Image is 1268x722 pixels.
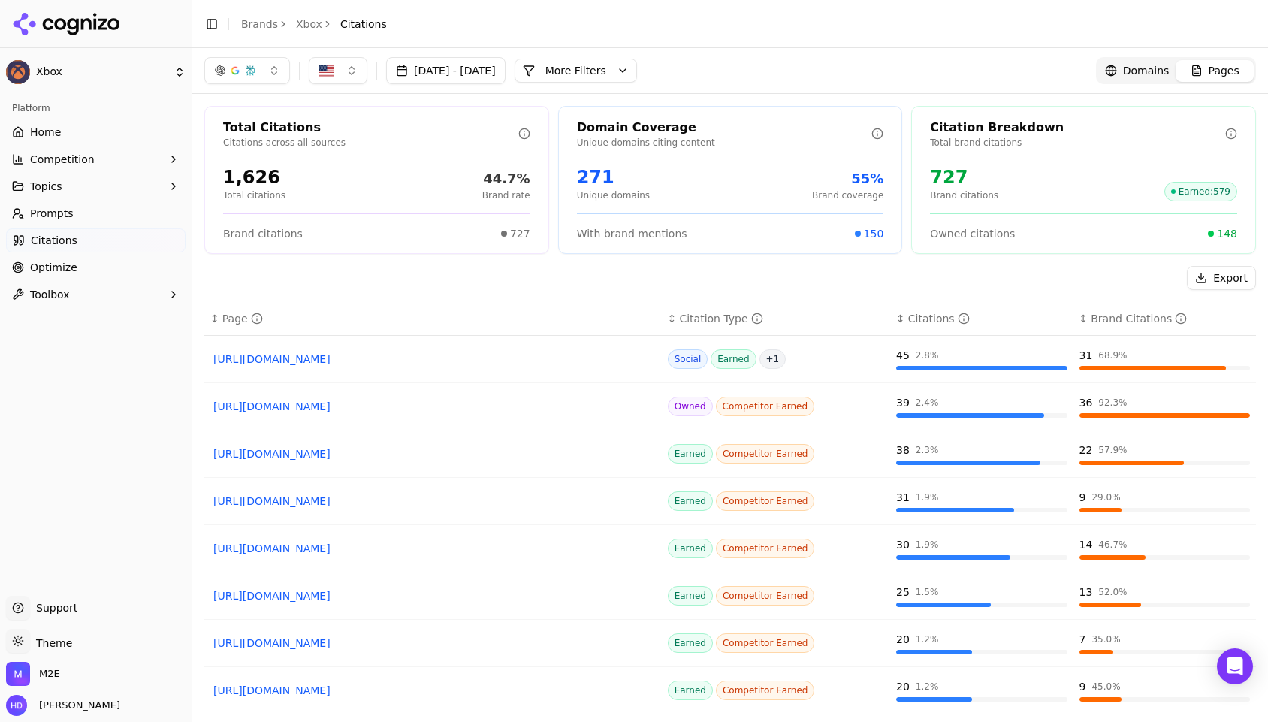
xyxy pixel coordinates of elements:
[577,165,650,189] div: 271
[210,311,656,326] div: ↕Page
[812,168,883,189] div: 55%
[515,59,637,83] button: More Filters
[1091,491,1120,503] div: 29.0 %
[222,311,263,326] div: Page
[386,57,506,84] button: [DATE] - [DATE]
[482,168,530,189] div: 44.7%
[1079,490,1086,505] div: 9
[1098,444,1127,456] div: 57.9 %
[6,60,30,84] img: Xbox
[296,17,322,32] a: Xbox
[33,699,120,712] span: [PERSON_NAME]
[896,311,1067,326] div: ↕Citations
[896,585,910,600] div: 25
[916,397,939,409] div: 2.4 %
[482,189,530,201] p: Brand rate
[213,399,653,414] a: [URL][DOMAIN_NAME]
[1217,226,1237,241] span: 148
[1123,63,1170,78] span: Domains
[716,539,815,558] span: Competitor Earned
[1079,348,1093,363] div: 31
[711,349,756,369] span: Earned
[916,681,939,693] div: 1.2 %
[916,491,939,503] div: 1.9 %
[679,311,762,326] div: Citation Type
[30,637,72,649] span: Theme
[896,395,910,410] div: 39
[1079,537,1093,552] div: 14
[30,260,77,275] span: Optimize
[213,683,653,698] a: [URL][DOMAIN_NAME]
[916,349,939,361] div: 2.8 %
[213,541,653,556] a: [URL][DOMAIN_NAME]
[204,302,662,336] th: page
[1091,311,1187,326] div: Brand Citations
[930,165,998,189] div: 727
[577,137,872,149] p: Unique domains citing content
[668,586,713,606] span: Earned
[896,632,910,647] div: 20
[577,189,650,201] p: Unique domains
[930,189,998,201] p: Brand citations
[30,125,61,140] span: Home
[6,282,186,307] button: Toolbox
[577,226,687,241] span: With brand mentions
[896,348,910,363] div: 45
[668,681,713,700] span: Earned
[6,255,186,279] a: Optimize
[916,633,939,645] div: 1.2 %
[30,287,70,302] span: Toolbox
[716,444,815,464] span: Competitor Earned
[30,152,95,167] span: Competition
[223,137,518,149] p: Citations across all sources
[896,679,910,694] div: 20
[668,311,884,326] div: ↕Citation Type
[1098,397,1127,409] div: 92.3 %
[1079,311,1251,326] div: ↕Brand Citations
[662,302,890,336] th: citationTypes
[1079,585,1093,600] div: 13
[213,352,653,367] a: [URL][DOMAIN_NAME]
[1091,633,1120,645] div: 35.0 %
[716,491,815,511] span: Competitor Earned
[213,636,653,651] a: [URL][DOMAIN_NAME]
[716,681,815,700] span: Competitor Earned
[1079,443,1093,458] div: 22
[896,537,910,552] div: 30
[1217,648,1253,684] div: Open Intercom Messenger
[930,226,1015,241] span: Owned citations
[241,17,387,32] nav: breadcrumb
[668,444,713,464] span: Earned
[1073,302,1257,336] th: brandCitationCount
[668,349,708,369] span: Social
[340,17,387,32] span: Citations
[1079,679,1086,694] div: 9
[213,446,653,461] a: [URL][DOMAIN_NAME]
[30,600,77,615] span: Support
[6,228,186,252] a: Citations
[668,491,713,511] span: Earned
[1079,395,1093,410] div: 36
[930,119,1225,137] div: Citation Breakdown
[6,96,186,120] div: Platform
[6,695,27,716] img: Hakan Degirmenci
[668,633,713,653] span: Earned
[668,397,713,416] span: Owned
[213,588,653,603] a: [URL][DOMAIN_NAME]
[30,179,62,194] span: Topics
[223,119,518,137] div: Total Citations
[716,586,815,606] span: Competitor Earned
[213,494,653,509] a: [URL][DOMAIN_NAME]
[1098,586,1127,598] div: 52.0 %
[223,226,303,241] span: Brand citations
[759,349,786,369] span: + 1
[6,201,186,225] a: Prompts
[1164,182,1237,201] span: Earned : 579
[223,165,285,189] div: 1,626
[510,226,530,241] span: 727
[1098,539,1127,551] div: 46.7 %
[1079,632,1086,647] div: 7
[896,490,910,505] div: 31
[668,539,713,558] span: Earned
[864,226,884,241] span: 150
